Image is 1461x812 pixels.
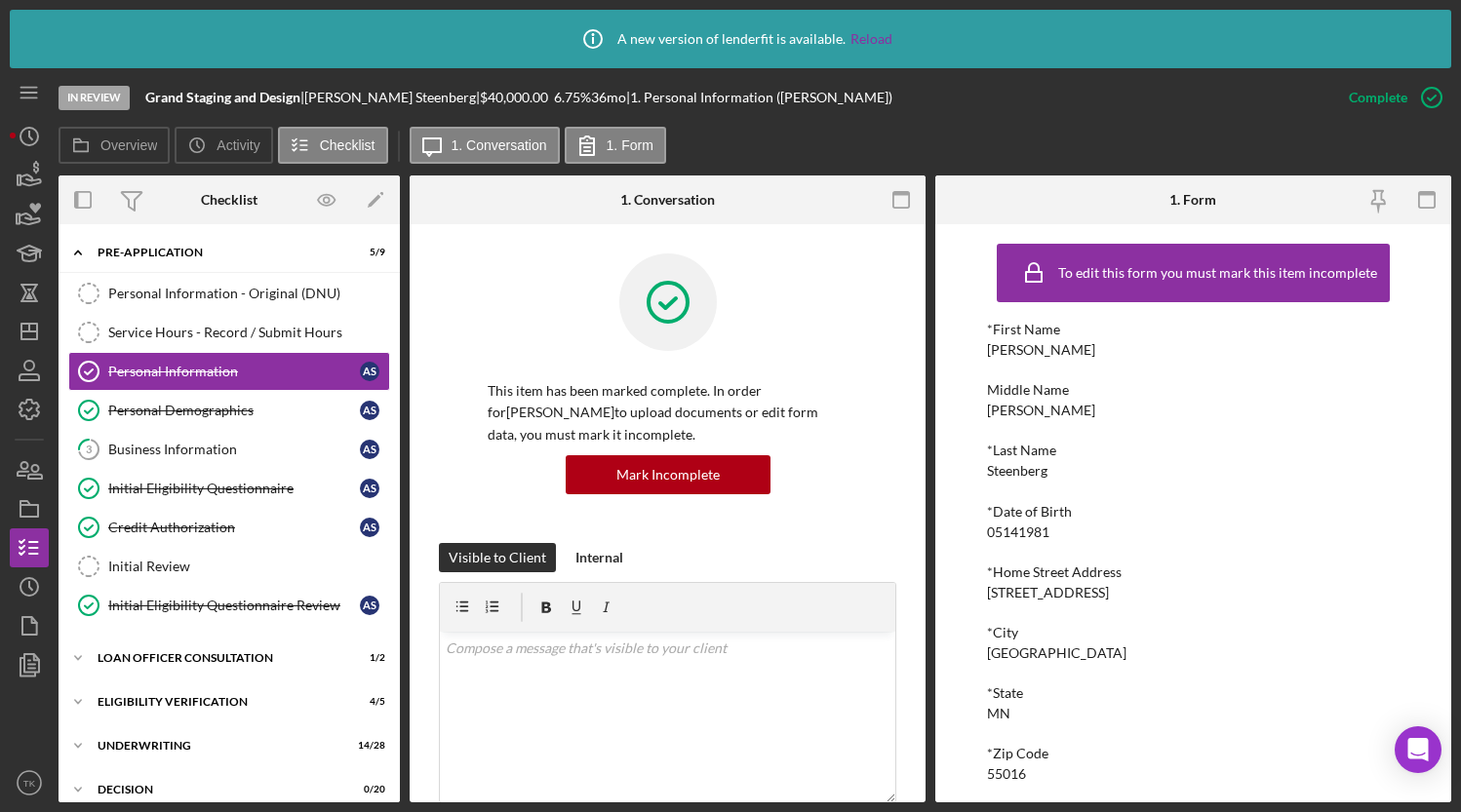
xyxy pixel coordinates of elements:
a: Initial Eligibility QuestionnaireAS [68,469,390,508]
div: Mark Incomplete [616,455,720,494]
a: Initial Eligibility Questionnaire ReviewAS [68,586,390,625]
div: *Zip Code [987,746,1400,761]
div: 4 / 5 [350,696,385,708]
div: A S [360,401,379,420]
div: [GEOGRAPHIC_DATA] [987,645,1126,661]
div: Open Intercom Messenger [1395,726,1441,773]
button: Activity [175,127,272,164]
a: Initial Review [68,547,390,586]
div: Visible to Client [449,543,546,572]
div: Internal [575,543,623,572]
a: Personal Information - Original (DNU) [68,274,390,313]
label: 1. Form [607,137,653,153]
div: 6.75 % [554,90,591,105]
button: Complete [1329,78,1451,117]
label: Overview [100,137,157,153]
button: Overview [59,127,170,164]
div: [PERSON_NAME] Steenberg | [304,90,480,105]
div: 5 / 9 [350,247,385,258]
div: Loan Officer Consultation [98,652,336,664]
div: Underwriting [98,740,336,752]
div: 55016 [987,766,1026,782]
div: | 1. Personal Information ([PERSON_NAME]) [626,90,892,105]
div: Eligibility Verification [98,696,336,708]
div: MN [987,706,1010,721]
a: Personal DemographicsAS [68,391,390,430]
div: A S [360,518,379,537]
div: Personal Demographics [108,403,360,418]
b: Grand Staging and Design [145,89,300,105]
div: A S [360,479,379,498]
div: 1. Form [1169,192,1216,208]
div: A new version of lenderfit is available. [569,15,892,63]
div: 1. Conversation [620,192,715,208]
a: Personal InformationAS [68,352,390,391]
div: A S [360,440,379,459]
div: Pre-Application [98,247,336,258]
div: 0 / 20 [350,784,385,795]
button: Visible to Client [439,543,556,572]
div: [PERSON_NAME] [987,403,1095,418]
div: [STREET_ADDRESS] [987,585,1109,600]
button: Checklist [278,127,388,164]
div: Business Information [108,442,360,457]
div: A S [360,596,379,615]
div: 14 / 28 [350,740,385,752]
text: TK [23,778,36,789]
div: *Last Name [987,443,1400,458]
div: | [145,90,304,105]
div: *Date of Birth [987,504,1400,520]
div: Initial Eligibility Questionnaire [108,481,360,496]
button: 1. Conversation [410,127,560,164]
button: TK [10,763,49,802]
div: Middle Name [987,382,1400,398]
div: Decision [98,784,336,795]
div: Service Hours - Record / Submit Hours [108,325,389,340]
div: *State [987,685,1400,701]
tspan: 3 [86,443,92,455]
div: Checklist [201,192,257,208]
div: Personal Information [108,364,360,379]
a: Service Hours - Record / Submit Hours [68,313,390,352]
p: This item has been marked complete. In order for [PERSON_NAME] to upload documents or edit form d... [488,380,848,445]
div: To edit this form you must mark this item incomplete [1058,265,1377,281]
div: *Home Street Address [987,564,1400,580]
label: Checklist [320,137,375,153]
div: 05141981 [987,524,1049,540]
div: *First Name [987,322,1400,337]
div: A S [360,362,379,381]
div: Steenberg [987,463,1047,479]
label: 1. Conversation [452,137,547,153]
div: *City [987,625,1400,640]
div: Initial Eligibility Questionnaire Review [108,598,360,613]
div: 36 mo [591,90,626,105]
a: Credit AuthorizationAS [68,508,390,547]
button: 1. Form [565,127,666,164]
div: $40,000.00 [480,90,554,105]
div: Personal Information - Original (DNU) [108,286,389,301]
a: 3Business InformationAS [68,430,390,469]
label: Activity [217,137,259,153]
div: 1 / 2 [350,652,385,664]
button: Internal [566,543,633,572]
div: Initial Review [108,559,389,574]
button: Mark Incomplete [566,455,770,494]
div: Complete [1349,78,1407,117]
div: [PERSON_NAME] [987,342,1095,358]
div: In Review [59,86,130,110]
a: Reload [850,31,892,47]
div: Credit Authorization [108,520,360,535]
